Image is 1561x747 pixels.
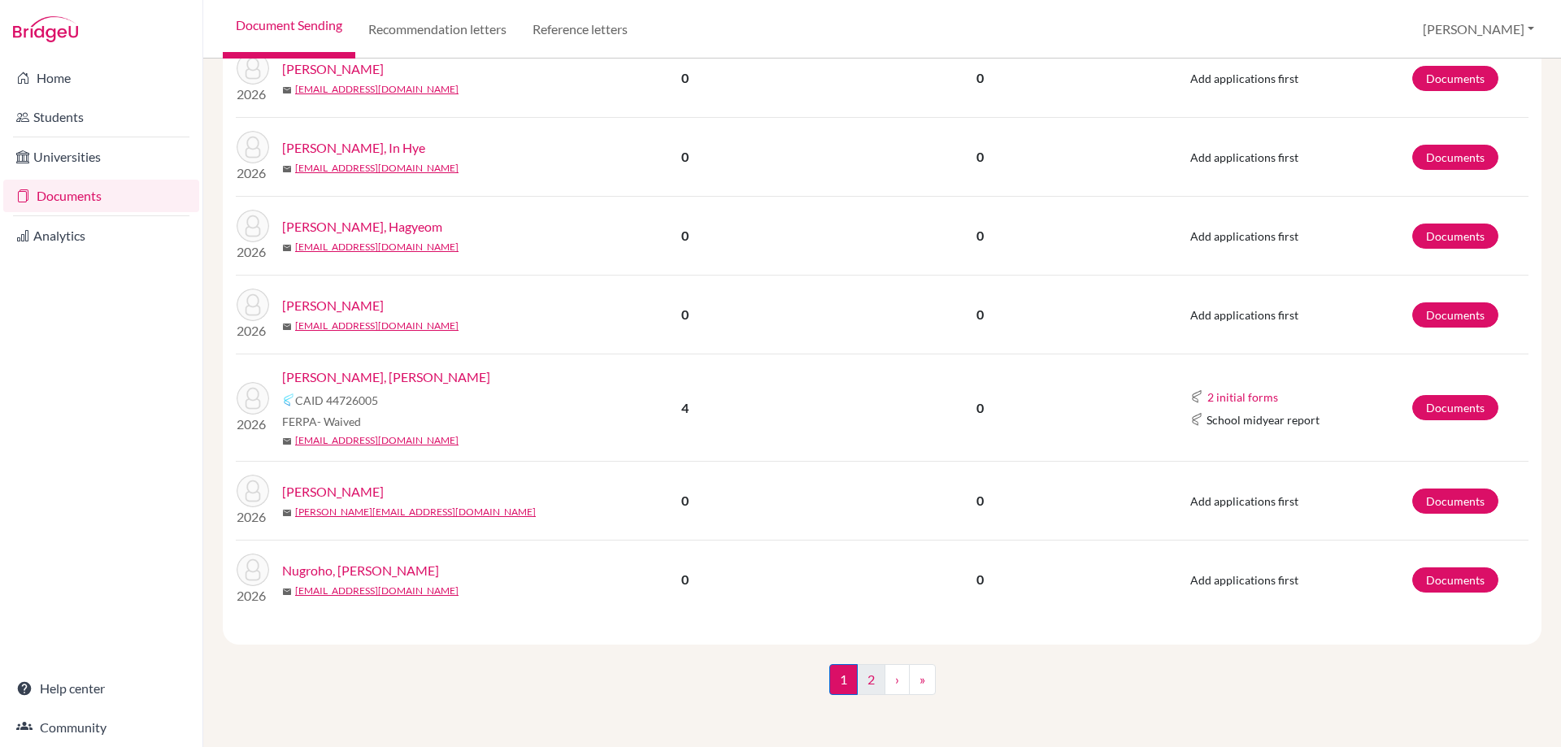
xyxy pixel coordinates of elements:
span: Add applications first [1190,573,1298,587]
a: [PERSON_NAME], [PERSON_NAME] [282,367,490,387]
b: 0 [681,571,689,587]
b: 0 [681,149,689,164]
a: [PERSON_NAME][EMAIL_ADDRESS][DOMAIN_NAME] [295,505,536,519]
img: Kim, In Hye [237,131,269,163]
a: [PERSON_NAME] [282,296,384,315]
a: [PERSON_NAME] [282,482,384,502]
span: School midyear report [1207,411,1320,428]
a: Universities [3,141,199,173]
b: 0 [681,306,689,322]
span: Add applications first [1190,150,1298,164]
span: mail [282,164,292,174]
img: Kim, Midem [237,289,269,321]
a: Documents [1412,489,1498,514]
a: Students [3,101,199,133]
a: Documents [1412,567,1498,593]
a: Community [3,711,199,744]
p: 2026 [237,415,269,434]
a: [EMAIL_ADDRESS][DOMAIN_NAME] [295,82,459,97]
img: Common App logo [1190,413,1203,426]
p: 2026 [237,163,269,183]
a: Documents [1412,145,1498,170]
a: 2 [857,664,885,695]
b: 0 [681,493,689,508]
a: Home [3,62,199,94]
img: Kim, Hagyeom [237,210,269,242]
a: Help center [3,672,199,705]
p: 0 [811,491,1150,510]
img: McIlroy, Elroy Akulas [237,475,269,507]
a: Documents [3,180,199,212]
a: » [909,664,936,695]
p: 0 [811,68,1150,88]
a: [EMAIL_ADDRESS][DOMAIN_NAME] [295,161,459,176]
span: Add applications first [1190,72,1298,85]
p: 0 [811,226,1150,245]
button: [PERSON_NAME] [1415,14,1541,45]
span: - Waived [317,415,361,428]
span: Add applications first [1190,308,1298,322]
img: Common App logo [1190,390,1203,403]
img: Nugroho, Jayden [237,554,269,586]
a: [EMAIL_ADDRESS][DOMAIN_NAME] [295,240,459,254]
span: mail [282,243,292,253]
p: 2026 [237,321,269,341]
img: Laksono, Jasmine Putri [237,382,269,415]
a: Nugroho, [PERSON_NAME] [282,561,439,580]
p: 2026 [237,85,269,104]
img: Common App logo [282,393,295,406]
button: 2 initial forms [1207,388,1279,406]
span: FERPA [282,413,361,430]
span: mail [282,587,292,597]
a: [EMAIL_ADDRESS][DOMAIN_NAME] [295,319,459,333]
p: 2026 [237,507,269,527]
p: 0 [811,147,1150,167]
p: 0 [811,398,1150,418]
span: CAID 44726005 [295,392,378,409]
span: mail [282,508,292,518]
nav: ... [829,664,936,708]
a: Documents [1412,224,1498,249]
span: Add applications first [1190,229,1298,243]
a: [EMAIL_ADDRESS][DOMAIN_NAME] [295,584,459,598]
p: 0 [811,570,1150,589]
p: 2026 [237,586,269,606]
span: mail [282,85,292,95]
a: [EMAIL_ADDRESS][DOMAIN_NAME] [295,433,459,448]
a: Documents [1412,395,1498,420]
b: 4 [681,400,689,415]
p: 0 [811,305,1150,324]
a: › [885,664,910,695]
a: [PERSON_NAME], Hagyeom [282,217,442,237]
span: mail [282,436,292,446]
a: Analytics [3,219,199,252]
b: 0 [681,228,689,243]
a: Documents [1412,302,1498,328]
img: Bridge-U [13,16,78,42]
a: [PERSON_NAME] [282,59,384,79]
a: [PERSON_NAME], In Hye [282,138,425,158]
b: 0 [681,70,689,85]
span: Add applications first [1190,494,1298,508]
a: Documents [1412,66,1498,91]
span: mail [282,322,292,332]
p: 2026 [237,242,269,262]
span: 1 [829,664,858,695]
img: Jauw, Keira [237,52,269,85]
